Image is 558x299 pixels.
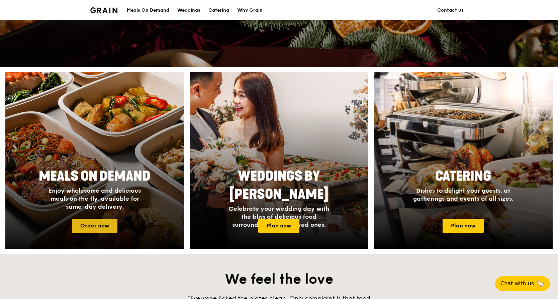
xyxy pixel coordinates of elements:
a: Catering [204,0,233,20]
span: Chat with us [500,280,534,288]
a: Weddings by [PERSON_NAME]Celebrate your wedding day with the bliss of delicious food surrounded b... [190,72,369,249]
div: Meals On Demand [127,0,169,20]
span: Meals On Demand [39,168,151,184]
span: Dishes to delight your guests, at gatherings and events of all sizes. [413,187,514,202]
a: Contact us [433,0,468,20]
span: Catering [435,168,491,184]
span: 🦙 [537,280,545,288]
a: Why Grain [233,0,267,20]
button: Chat with us🦙 [495,276,550,291]
a: Weddings [173,0,204,20]
div: Catering [208,0,229,20]
span: Weddings by [PERSON_NAME] [229,168,329,202]
a: CateringDishes to delight your guests, at gatherings and events of all sizes.Plan now [374,72,553,249]
img: catering-card.e1cfaf3e.jpg [374,72,553,249]
div: Weddings [177,0,200,20]
a: Plan now [443,219,484,233]
a: Plan now [258,219,299,233]
a: Meals On DemandEnjoy wholesome and delicious meals on the fly, available for same-day delivery.Or... [5,72,184,249]
span: Celebrate your wedding day with the bliss of delicious food surrounded by your loved ones. [228,205,329,228]
img: Grain [90,7,117,13]
span: Enjoy wholesome and delicious meals on the fly, available for same-day delivery. [49,187,141,210]
img: weddings-card.4f3003b8.jpg [190,72,369,249]
div: Why Grain [237,0,263,20]
a: Order now [72,219,117,233]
